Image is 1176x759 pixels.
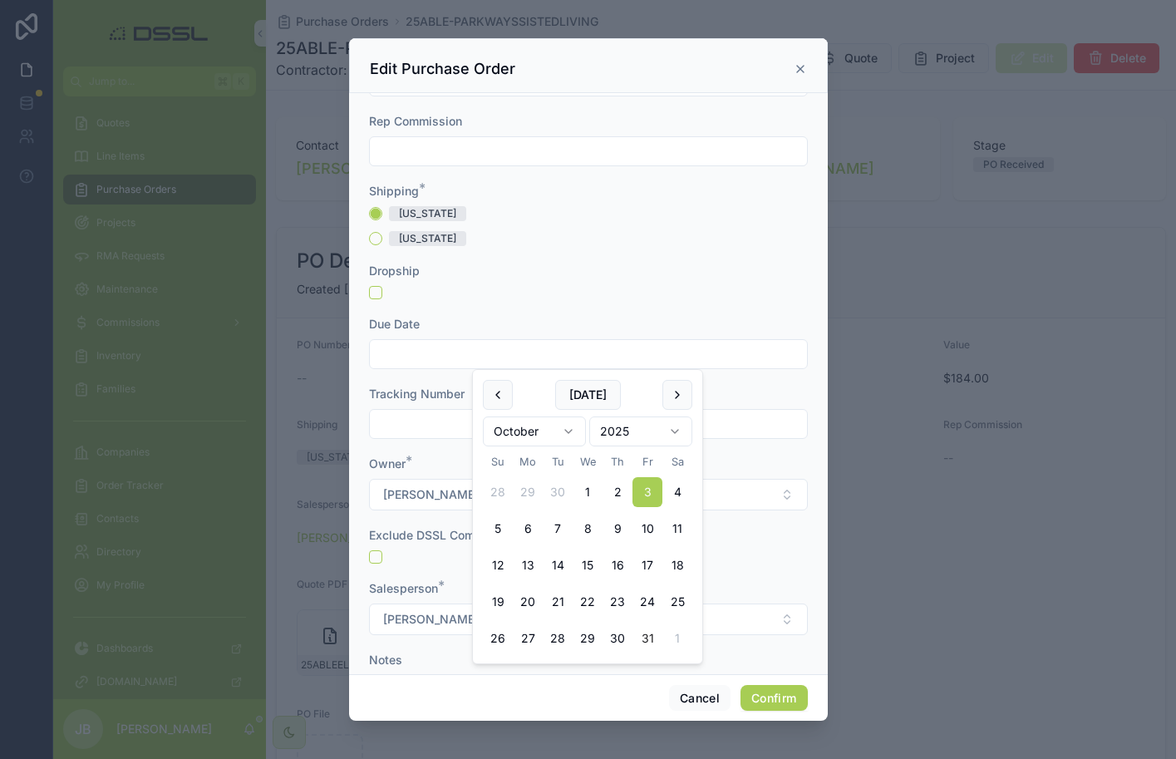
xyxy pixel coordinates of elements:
button: Friday, October 17th, 2025 [632,550,662,580]
th: Tuesday [543,453,573,471]
th: Monday [513,453,543,471]
button: Thursday, October 23rd, 2025 [603,587,632,617]
span: [PERSON_NAME] [383,611,479,628]
button: Saturday, October 4th, 2025 [662,477,692,507]
button: Thursday, October 16th, 2025 [603,550,632,580]
span: Rep Commission [369,114,462,128]
button: Saturday, October 18th, 2025 [662,550,692,580]
button: Friday, October 10th, 2025 [632,514,662,544]
button: Monday, September 29th, 2025 [513,477,543,507]
button: Wednesday, October 29th, 2025 [573,623,603,653]
span: Dropship [369,264,420,278]
span: Notes [369,653,402,667]
button: Cancel [669,685,731,712]
span: Due Date [369,317,420,331]
button: Thursday, October 30th, 2025 [603,623,632,653]
span: Salesperson [369,581,438,595]
button: Tuesday, October 28th, 2025 [543,623,573,653]
button: Monday, October 27th, 2025 [513,623,543,653]
span: Tracking Number [369,387,465,401]
span: Owner [369,456,406,471]
button: Saturday, October 25th, 2025 [662,587,692,617]
button: Wednesday, October 22nd, 2025 [573,587,603,617]
th: Wednesday [573,453,603,471]
button: Saturday, October 11th, 2025 [662,514,692,544]
button: Wednesday, October 15th, 2025 [573,550,603,580]
button: Tuesday, September 30th, 2025 [543,477,573,507]
span: [PERSON_NAME] [383,486,479,503]
th: Friday [632,453,662,471]
button: Select Button [369,604,808,635]
button: Friday, October 24th, 2025 [632,587,662,617]
span: Exclude DSSL Commission [369,528,518,542]
button: Sunday, September 28th, 2025 [483,477,513,507]
button: Wednesday, October 1st, 2025 [573,477,603,507]
button: Monday, October 6th, 2025 [513,514,543,544]
th: Thursday [603,453,632,471]
button: Tuesday, October 21st, 2025 [543,587,573,617]
button: Wednesday, October 8th, 2025 [573,514,603,544]
div: [US_STATE] [399,231,456,246]
button: Sunday, October 26th, 2025 [483,623,513,653]
span: Shipping [369,184,419,198]
button: Monday, October 20th, 2025 [513,587,543,617]
button: Select Button [369,479,808,510]
div: [US_STATE] [399,206,456,221]
button: Sunday, October 19th, 2025 [483,587,513,617]
table: October 2025 [483,453,692,653]
button: Sunday, October 12th, 2025 [483,550,513,580]
button: Friday, October 31st, 2025 [632,623,662,653]
button: [DATE] [555,380,621,410]
button: Saturday, November 1st, 2025 [662,623,692,653]
button: Tuesday, October 7th, 2025 [543,514,573,544]
button: Tuesday, October 14th, 2025 [543,550,573,580]
button: Monday, October 13th, 2025 [513,550,543,580]
th: Sunday [483,453,513,471]
button: Sunday, October 5th, 2025 [483,514,513,544]
button: Thursday, October 9th, 2025 [603,514,632,544]
button: Confirm [741,685,807,712]
th: Saturday [662,453,692,471]
h3: Edit Purchase Order [370,59,515,79]
button: Friday, October 3rd, 2025, selected [632,477,662,507]
button: Thursday, October 2nd, 2025 [603,477,632,507]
